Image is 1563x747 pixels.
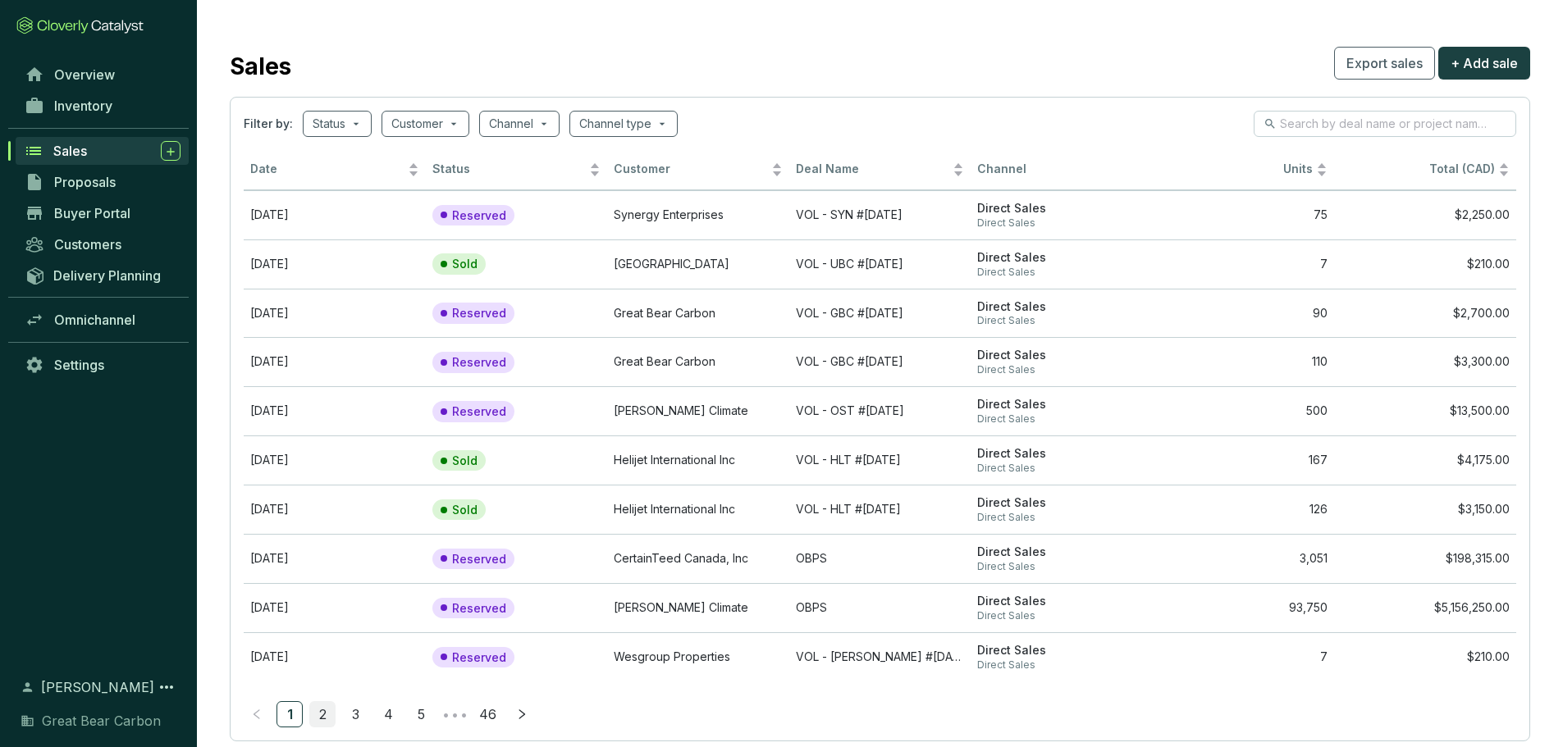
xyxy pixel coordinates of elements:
[1334,337,1516,386] td: $3,300.00
[474,702,501,727] a: 46
[16,262,189,289] a: Delivery Planning
[473,701,502,727] li: 46
[971,150,1153,190] th: Channel
[244,534,426,583] td: Oct 30 2025
[1334,632,1516,681] td: $210.00
[977,495,1146,511] span: Direct Sales
[607,289,789,338] td: Great Bear Carbon
[310,702,335,727] a: 2
[244,632,426,681] td: Oct 07 2025
[441,701,467,727] span: •••
[1153,435,1335,485] td: 167
[244,150,426,190] th: Date
[244,239,426,289] td: Sep 16 2025
[789,534,971,583] td: OBPS
[16,137,189,165] a: Sales
[607,386,789,435] td: Ostrom Climate
[452,453,478,468] p: Sold
[977,643,1146,658] span: Direct Sales
[244,386,426,435] td: Oct 21 2025
[230,49,291,84] h2: Sales
[426,150,608,190] th: Status
[1346,53,1423,73] span: Export sales
[1153,289,1335,338] td: 90
[1334,583,1516,632] td: $5,156,250.00
[607,632,789,681] td: Wesgroup Properties
[41,677,154,697] span: [PERSON_NAME]
[977,609,1146,622] span: Direct Sales
[1334,534,1516,583] td: $198,315.00
[16,306,189,334] a: Omnichannel
[977,462,1146,475] span: Direct Sales
[977,266,1146,279] span: Direct Sales
[452,404,506,419] p: Reserved
[452,503,478,517] p: Sold
[977,348,1146,363] span: Direct Sales
[432,162,587,177] span: Status
[977,412,1146,426] span: Direct Sales
[54,357,104,373] span: Settings
[1438,47,1530,80] button: + Add sale
[509,701,535,727] button: right
[375,701,401,727] li: 4
[789,337,971,386] td: VOL - GBC #2025-09-15
[509,701,535,727] li: Next Page
[977,594,1146,609] span: Direct Sales
[244,485,426,534] td: Sep 16 2025
[1334,47,1435,80] button: Export sales
[244,701,270,727] li: Previous Page
[789,485,971,534] td: VOL - HLT #2025-09-03
[244,289,426,338] td: Oct 01 2025
[789,583,971,632] td: OBPS
[54,312,135,328] span: Omnichannel
[789,386,971,435] td: VOL - OST #2025-09-22
[1334,190,1516,239] td: $2,250.00
[789,632,971,681] td: VOL - WES #2025-09-08
[1153,386,1335,435] td: 500
[1334,289,1516,338] td: $2,700.00
[309,701,336,727] li: 2
[977,544,1146,560] span: Direct Sales
[607,435,789,485] td: Helijet International Inc
[244,435,426,485] td: Sep 16 2025
[977,314,1146,327] span: Direct Sales
[244,190,426,239] td: Oct 23 2025
[614,162,768,177] span: Customer
[16,230,189,258] a: Customers
[977,216,1146,230] span: Direct Sales
[452,650,506,665] p: Reserved
[276,701,303,727] li: 1
[16,351,189,379] a: Settings
[977,658,1146,672] span: Direct Sales
[250,162,404,177] span: Date
[409,702,433,727] a: 5
[54,98,112,114] span: Inventory
[1429,162,1495,175] span: Total (CAD)
[452,306,506,321] p: Reserved
[1153,150,1335,190] th: Units
[1159,162,1314,177] span: Units
[54,205,130,221] span: Buyer Portal
[1153,485,1335,534] td: 126
[977,446,1146,462] span: Direct Sales
[977,363,1146,376] span: Direct Sales
[789,150,971,190] th: Deal Name
[607,337,789,386] td: Great Bear Carbon
[1153,583,1335,632] td: 93,750
[607,534,789,583] td: CertainTeed Canada, Inc
[607,239,789,289] td: University Of British Columbia
[789,289,971,338] td: VOL - GBC #2025-09-16
[796,162,950,177] span: Deal Name
[977,201,1146,216] span: Direct Sales
[1153,534,1335,583] td: 3,051
[452,601,506,616] p: Reserved
[54,236,121,253] span: Customers
[1334,386,1516,435] td: $13,500.00
[251,708,263,720] span: left
[1153,337,1335,386] td: 110
[607,150,789,190] th: Customer
[277,702,302,727] a: 1
[42,711,161,731] span: Great Bear Carbon
[244,337,426,386] td: Sep 30 2025
[244,701,270,727] button: left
